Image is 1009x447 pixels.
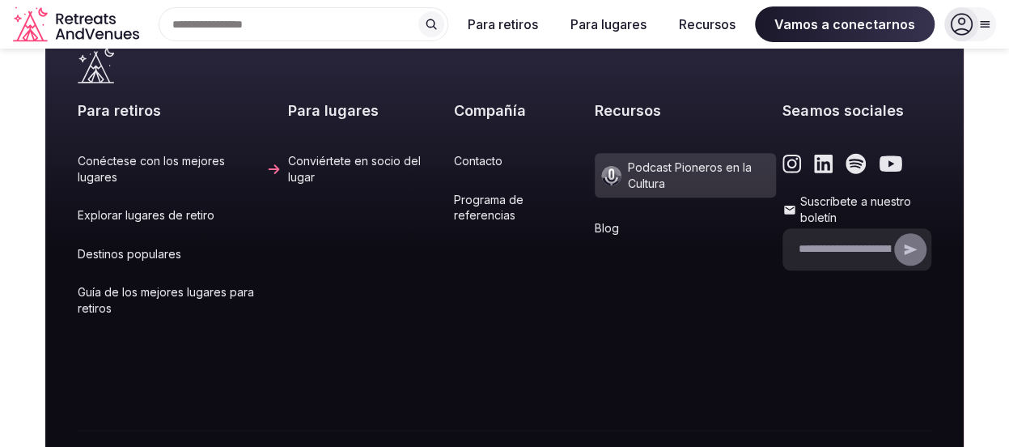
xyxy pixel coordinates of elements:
[570,16,647,32] font: Para lugares
[679,16,736,32] font: Recursos
[454,193,524,223] font: Programa de referencias
[288,154,421,184] font: Conviértete en socio del lugar
[13,6,142,43] svg: Logotipo de la empresa Retreats and Venues
[78,102,161,119] font: Para retiros
[774,16,915,32] font: Vamos a conectarnos
[595,221,619,235] font: Blog
[78,247,181,261] font: Destinos populares
[595,102,661,119] font: Recursos
[78,154,225,184] font: Conéctese con los mejores lugares
[628,160,752,190] font: Podcast Pioneros en la Cultura
[78,284,282,316] a: Guía de los mejores lugares para retiros
[595,220,776,236] a: Blog
[454,192,588,223] a: Programa de referencias
[800,194,911,224] font: Suscríbete a nuestro boletín
[782,153,801,174] a: Enlace a la página de Instagram de retiros y lugares
[557,6,659,42] button: Para lugares
[78,207,282,223] a: Explorar lugares de retiro
[782,102,903,119] font: Seamos sociales
[78,246,282,262] a: Destinos populares
[454,154,502,168] font: Contacto
[666,6,748,42] button: Recursos
[814,153,833,174] a: Enlace a la página de LinkedIn de retiros y lugares
[78,208,214,222] font: Explorar lugares de retiro
[78,285,254,315] font: Guía de los mejores lugares para retiros
[879,153,902,174] a: Enlace a la página de Youtube de retiros y lugares
[288,153,447,185] a: Conviértete en socio del lugar
[78,153,282,185] a: Conéctese con los mejores lugares
[595,153,776,198] a: Podcast Pioneros en la Cultura
[288,102,379,119] font: Para lugares
[454,102,526,119] font: Compañía
[13,6,142,43] a: Visita la página de inicio
[846,153,866,174] a: Enlace a la página de Spotify de retiros y lugares
[455,6,551,42] button: Para retiros
[468,16,538,32] font: Para retiros
[78,46,114,83] a: Visita la página de inicio
[454,153,588,169] a: Contacto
